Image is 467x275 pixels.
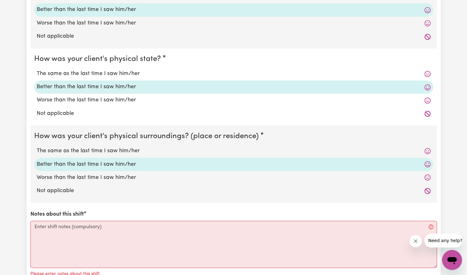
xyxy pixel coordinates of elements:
label: Better than the last time I saw him/her [37,6,431,14]
label: Better than the last time I saw him/her [37,160,431,168]
label: Notes about this shift [30,210,84,218]
label: Not applicable [37,32,431,40]
iframe: Button to launch messaging window [442,250,462,270]
label: Worse than the last time I saw him/her [37,96,431,104]
label: Worse than the last time I saw him/her [37,19,431,27]
label: Better than the last time I saw him/her [37,83,431,91]
label: The same as the last time I saw him/her [37,70,431,78]
label: Not applicable [37,110,431,118]
legend: How was your client's physical state? [34,53,163,65]
iframe: Message from company [424,234,462,247]
label: The same as the last time I saw him/her [37,147,431,155]
iframe: Close message [409,235,422,247]
span: Need any help? [4,4,38,9]
label: Worse than the last time I saw him/her [37,173,431,181]
label: Not applicable [37,186,431,195]
legend: How was your client's physical surroundings? (place or residence) [34,130,261,142]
